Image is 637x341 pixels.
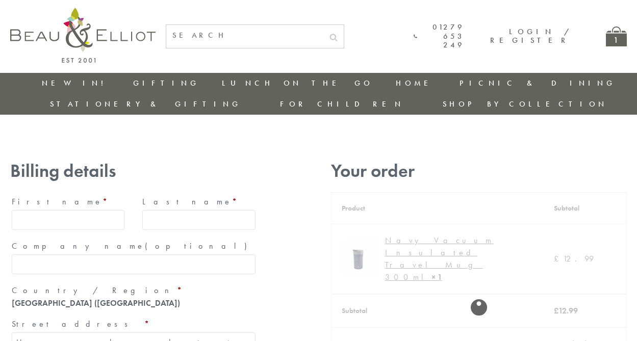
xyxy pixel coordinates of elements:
[12,298,180,308] strong: [GEOGRAPHIC_DATA] ([GEOGRAPHIC_DATA])
[331,161,627,181] h3: Your order
[142,194,255,210] label: Last name
[443,99,607,109] a: Shop by collection
[414,23,465,49] a: 01279 653 249
[396,78,437,88] a: Home
[460,78,616,88] a: Picnic & Dining
[280,99,404,109] a: For Children
[10,8,156,63] img: logo
[145,241,253,251] span: (optional)
[50,99,241,109] a: Stationery & Gifting
[12,194,124,210] label: First name
[490,27,570,45] a: Login / Register
[12,316,256,332] label: Street address
[166,25,323,46] input: SEARCH
[12,238,256,254] label: Company name
[133,78,199,88] a: Gifting
[42,78,110,88] a: New in!
[10,161,257,181] h3: Billing details
[222,78,373,88] a: Lunch On The Go
[606,27,627,46] a: 1
[12,282,256,299] label: Country / Region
